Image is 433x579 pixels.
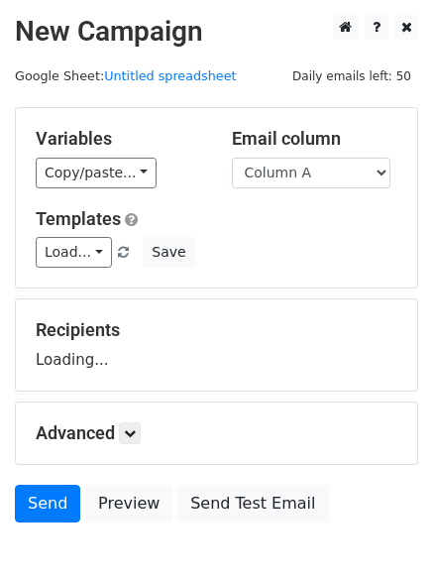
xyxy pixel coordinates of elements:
a: Copy/paste... [36,158,157,188]
a: Daily emails left: 50 [285,68,418,83]
a: Send Test Email [177,485,328,522]
h5: Email column [232,128,398,150]
h5: Recipients [36,319,397,341]
small: Google Sheet: [15,68,237,83]
a: Send [15,485,80,522]
h2: New Campaign [15,15,418,49]
button: Save [143,237,194,268]
a: Preview [85,485,172,522]
a: Templates [36,208,121,229]
a: Untitled spreadsheet [104,68,236,83]
h5: Variables [36,128,202,150]
a: Load... [36,237,112,268]
div: Loading... [36,319,397,371]
h5: Advanced [36,422,397,444]
span: Daily emails left: 50 [285,65,418,87]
